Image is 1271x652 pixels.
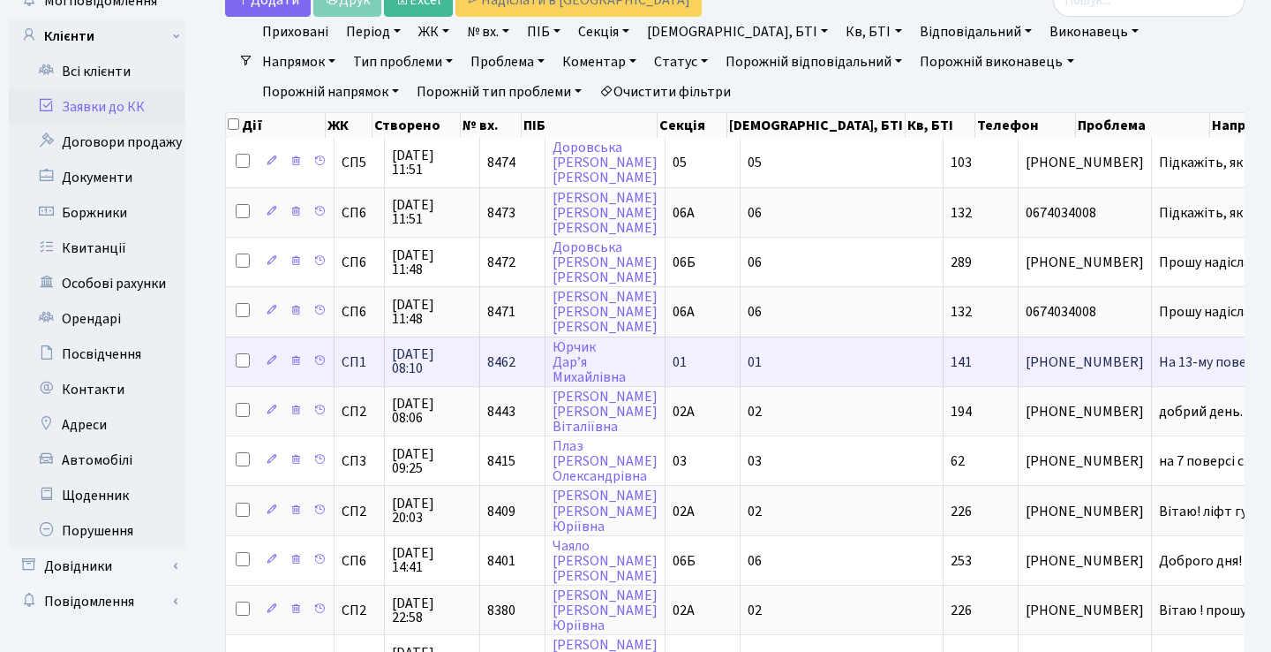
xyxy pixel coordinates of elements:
a: Статус [647,47,715,77]
a: Повідомлення [9,584,185,619]
span: 06А [673,203,695,223]
a: Очистити фільтри [592,77,738,107]
span: 06 [748,203,762,223]
span: 02 [748,402,762,421]
a: Контакти [9,372,185,407]
span: 289 [951,253,972,272]
span: СП2 [342,405,377,419]
a: № вх. [460,17,516,47]
span: [DATE] 22:58 [392,596,472,625]
a: ЮрчикДар’яМихайлівна [553,337,626,387]
span: [DATE] 11:51 [392,198,472,226]
a: Всі клієнти [9,54,185,89]
a: Посвідчення [9,337,185,372]
a: Щоденник [9,478,185,513]
span: [DATE] 09:25 [392,447,472,475]
span: 62 [951,451,965,471]
span: 06Б [673,253,696,272]
span: Підкажіть, як у[...] [1159,203,1269,223]
a: Доровська[PERSON_NAME][PERSON_NAME] [553,238,658,287]
span: [PHONE_NUMBER] [1026,454,1144,468]
span: [PHONE_NUMBER] [1026,255,1144,269]
span: 06 [748,253,762,272]
a: Порожній тип проблеми [410,77,589,107]
span: 02А [673,502,695,521]
span: 06 [748,551,762,571]
a: Квитанції [9,231,185,266]
span: [PHONE_NUMBER] [1026,504,1144,519]
a: Особові рахунки [9,266,185,301]
a: Адреси [9,407,185,443]
span: 132 [951,302,972,322]
span: 05 [748,153,762,172]
span: СП5 [342,155,377,170]
span: 8471 [487,302,515,322]
span: 02 [748,502,762,521]
a: [DEMOGRAPHIC_DATA], БТІ [640,17,835,47]
span: [DATE] 08:10 [392,347,472,375]
a: Боржники [9,195,185,231]
a: Орендарі [9,301,185,337]
a: Відповідальний [913,17,1039,47]
span: [DATE] 11:48 [392,298,472,326]
span: [DATE] 11:48 [392,248,472,277]
span: 06 [748,302,762,322]
span: [PHONE_NUMBER] [1026,405,1144,419]
a: Довідники [9,549,185,584]
th: Телефон [975,113,1076,138]
span: [DATE] 08:06 [392,397,472,425]
span: 06А [673,302,695,322]
span: 253 [951,551,972,571]
a: [PERSON_NAME][PERSON_NAME][PERSON_NAME] [553,188,658,238]
a: Виконавець [1042,17,1146,47]
a: Плаз[PERSON_NAME]Олександрівна [553,436,658,486]
a: Секція [571,17,636,47]
span: [PHONE_NUMBER] [1026,355,1144,369]
a: Клієнти [9,19,185,54]
span: 01 [748,353,762,372]
span: 02 [748,601,762,620]
span: 02А [673,601,695,620]
span: СП6 [342,554,377,568]
span: Підкажіть, як у[...] [1159,153,1269,172]
a: Приховані [255,17,335,47]
span: СП2 [342,603,377,618]
span: [DATE] 14:41 [392,546,472,574]
th: Проблема [1076,113,1210,138]
span: СП6 [342,255,377,269]
a: Коментар [555,47,643,77]
a: Порожній напрямок [255,77,406,107]
a: Проблема [463,47,552,77]
span: 8473 [487,203,515,223]
span: СП2 [342,504,377,519]
a: Документи [9,160,185,195]
span: 226 [951,502,972,521]
a: Порожній виконавець [913,47,1080,77]
span: 141 [951,353,972,372]
span: [DATE] 11:51 [392,148,472,177]
a: ПІБ [520,17,568,47]
span: [PHONE_NUMBER] [1026,603,1144,618]
span: 8462 [487,353,515,372]
span: СП6 [342,206,377,220]
a: [PERSON_NAME][PERSON_NAME]Юріївна [553,586,658,635]
th: Дії [226,113,326,138]
span: [PHONE_NUMBER] [1026,554,1144,568]
a: [PERSON_NAME][PERSON_NAME][PERSON_NAME] [553,287,658,337]
span: СП3 [342,454,377,468]
span: 03 [673,451,687,471]
th: Створено [372,113,461,138]
span: 132 [951,203,972,223]
a: Напрямок [255,47,342,77]
th: [DEMOGRAPHIC_DATA], БТІ [727,113,906,138]
span: 8474 [487,153,515,172]
span: 8443 [487,402,515,421]
span: 8380 [487,601,515,620]
span: на 7 поверсі см[...] [1159,451,1270,471]
a: Договори продажу [9,125,185,160]
span: [DATE] 20:03 [392,497,472,525]
a: [PERSON_NAME][PERSON_NAME]Юріївна [553,487,658,536]
span: 03 [748,451,762,471]
span: 8409 [487,502,515,521]
span: 226 [951,601,972,620]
